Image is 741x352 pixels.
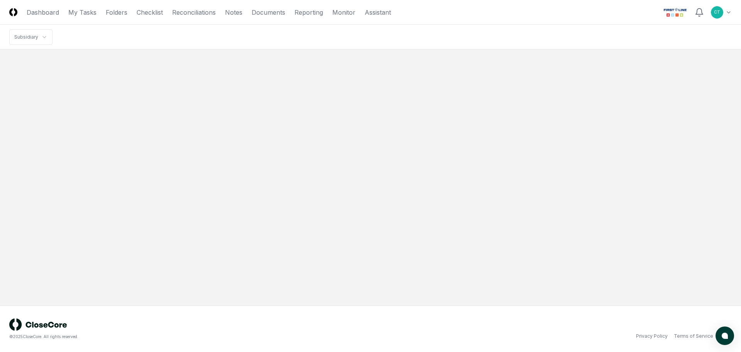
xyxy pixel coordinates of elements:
a: Notes [225,8,242,17]
a: Assistant [365,8,391,17]
button: atlas-launcher [716,326,734,345]
button: CT [710,5,724,19]
img: First Line Technology logo [662,6,689,19]
a: My Tasks [68,8,96,17]
a: Folders [106,8,127,17]
a: Reporting [294,8,323,17]
a: Monitor [332,8,355,17]
a: Checklist [137,8,163,17]
span: CT [714,9,720,15]
nav: breadcrumb [9,29,52,45]
a: Documents [252,8,285,17]
img: Logo [9,8,17,16]
div: Subsidiary [14,34,38,41]
div: © 2025 CloseCore. All rights reserved. [9,334,370,340]
a: Reconciliations [172,8,216,17]
a: Privacy Policy [636,333,668,340]
a: Terms of Service [674,333,713,340]
img: logo [9,318,67,331]
a: Dashboard [27,8,59,17]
